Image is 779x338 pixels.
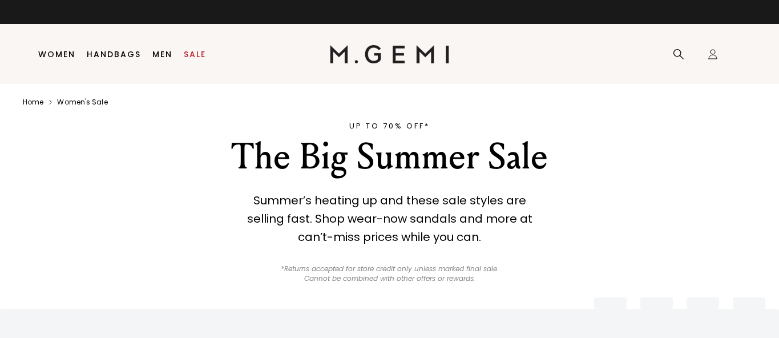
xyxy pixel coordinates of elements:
[274,264,505,284] p: *Returns accepted for store credit only unless marked final sale. Cannot be combined with other o...
[23,98,43,107] a: Home
[57,98,107,107] a: Women's sale
[38,50,75,59] a: Women
[87,50,141,59] a: Handbags
[236,191,544,246] div: Summer’s heating up and these sale styles are selling fast. Shop wear-now sandals and more at can...
[178,120,602,132] div: UP TO 70% OFF*
[330,45,449,63] img: M.Gemi
[184,50,206,59] a: Sale
[152,50,172,59] a: Men
[178,136,602,178] div: The Big Summer Sale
